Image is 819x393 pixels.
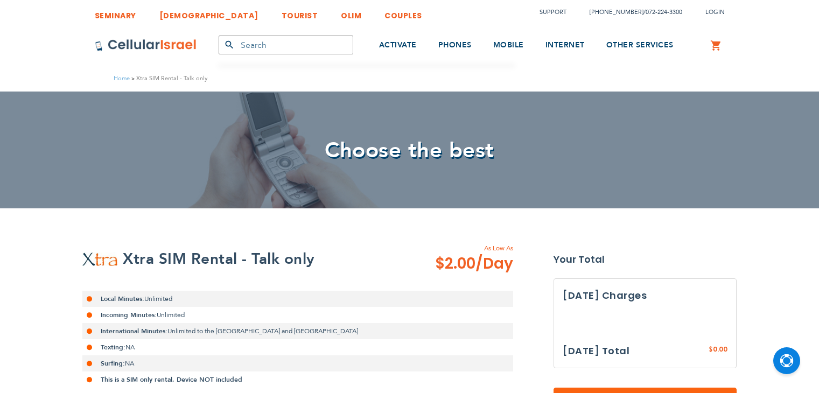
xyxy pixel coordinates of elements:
[95,39,197,52] img: Cellular Israel Logo
[379,40,417,50] span: ACTIVATE
[406,243,513,253] span: As Low As
[606,25,674,66] a: OTHER SERVICES
[159,3,258,23] a: [DEMOGRAPHIC_DATA]
[606,40,674,50] span: OTHER SERVICES
[101,359,125,368] strong: Surfing:
[101,327,167,335] strong: International Minutes:
[325,136,494,165] span: Choose the best
[101,294,144,303] strong: Local Minutes:
[341,3,361,23] a: OLIM
[282,3,318,23] a: TOURIST
[545,25,585,66] a: INTERNET
[709,345,713,355] span: $
[82,323,513,339] li: Unlimited to the [GEOGRAPHIC_DATA] and [GEOGRAPHIC_DATA]
[82,355,513,371] li: NA
[705,8,725,16] span: Login
[540,8,566,16] a: Support
[101,311,157,319] strong: Incoming Minutes:
[82,339,513,355] li: NA
[114,74,130,82] a: Home
[101,375,242,384] strong: This is a SIM only rental, Device NOT included
[82,307,513,323] li: Unlimited
[646,8,682,16] a: 072-224-3300
[384,3,422,23] a: COUPLES
[435,253,513,275] span: $2.00
[563,287,727,304] h3: [DATE] Charges
[563,343,629,359] h3: [DATE] Total
[545,40,585,50] span: INTERNET
[438,25,472,66] a: PHONES
[438,40,472,50] span: PHONES
[123,248,315,270] h2: Xtra SIM Rental - Talk only
[493,40,524,50] span: MOBILE
[493,25,524,66] a: MOBILE
[95,3,136,23] a: SEMINARY
[101,343,125,352] strong: Texting:
[475,253,513,275] span: /Day
[379,25,417,66] a: ACTIVATE
[130,73,207,83] li: Xtra SIM Rental - Talk only
[554,251,737,268] strong: Your Total
[82,291,513,307] li: Unlimited
[219,36,353,54] input: Search
[713,345,727,354] span: 0.00
[590,8,643,16] a: [PHONE_NUMBER]
[579,4,682,20] li: /
[82,252,117,265] img: Xtra SIM Rental - Talk only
